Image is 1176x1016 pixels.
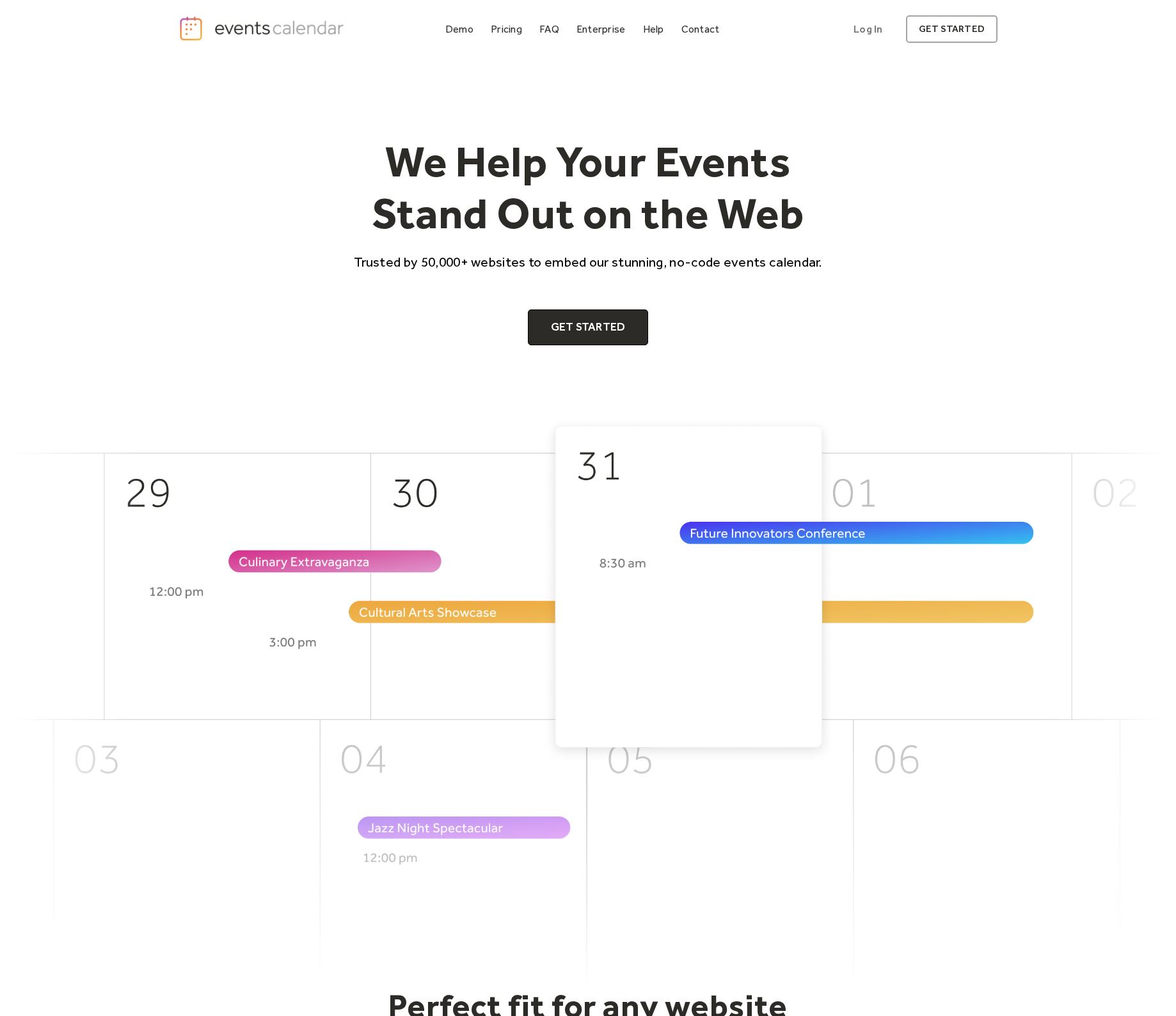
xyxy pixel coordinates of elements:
h1: We Help Your Events Stand Out on the Web [342,136,834,240]
a: Pricing [486,20,527,38]
div: FAQ [539,26,559,33]
a: Log In [841,15,895,43]
div: Demo [445,26,473,33]
a: home [179,15,347,42]
p: Trusted by 50,000+ websites to embed our stunning, no-code events calendar. [342,253,834,271]
div: Enterprise [576,26,625,33]
a: FAQ [534,20,564,38]
div: Pricing [491,26,522,33]
a: Contact [676,20,725,38]
a: Enterprise [571,20,630,38]
a: Demo [440,20,479,38]
div: Contact [681,26,720,33]
div: Help [643,26,664,33]
a: Help [638,20,669,38]
a: get started [906,15,997,43]
a: Get Started [528,309,649,345]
